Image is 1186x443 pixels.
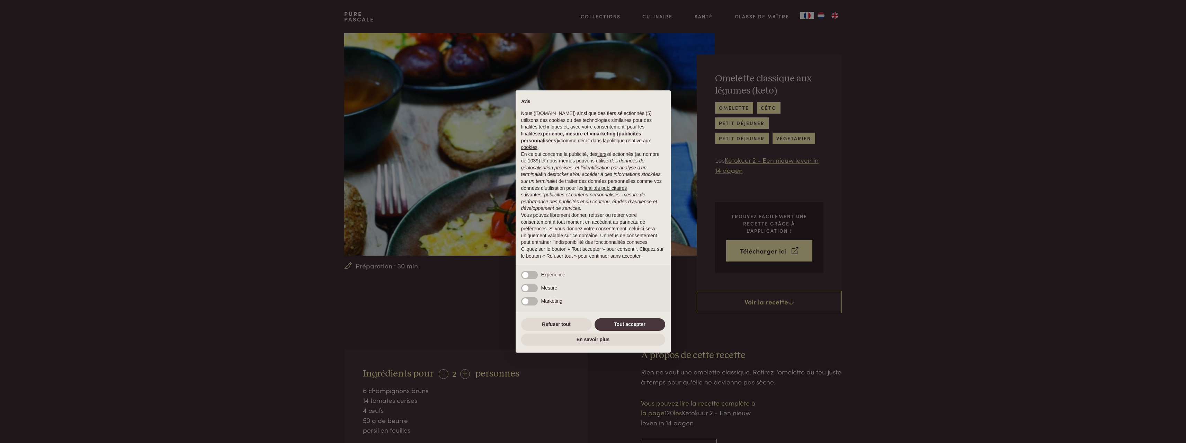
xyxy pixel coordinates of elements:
[583,185,627,192] button: finalités publicitaires
[521,99,665,105] h2: Avis
[541,285,558,291] span: Mesure
[541,272,565,277] span: Expérience
[521,158,647,177] em: des données de géolocalisation précises, et l’identification par analyse d’un terminal
[597,151,606,158] button: tiers
[521,151,665,212] p: En ce qui concerne la publicité, des sélectionnés (au nombre de 1039) et nous-mêmes pouvons utili...
[521,246,665,259] p: Cliquez sur le bouton « Tout accepter » pour consentir. Cliquez sur le bouton « Refuser tout » po...
[521,192,657,211] em: publicités et contenu personnalisés, mesure de performance des publicités et du contenu, études d...
[521,171,661,184] em: stocker et/ou accéder à des informations stockées sur un terminal
[521,334,665,346] button: En savoir plus
[521,131,641,143] strong: expérience, mesure et «marketing (publicités personnalisées)»
[521,110,665,151] p: Nous ([DOMAIN_NAME]) ainsi que des tiers sélectionnés (5) utilisons des cookies ou des technologi...
[541,298,562,304] span: Marketing
[595,318,665,331] button: Tout accepter
[521,212,665,246] p: Vous pouvez librement donner, refuser ou retirer votre consentement à tout moment en accédant au ...
[521,318,592,331] button: Refuser tout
